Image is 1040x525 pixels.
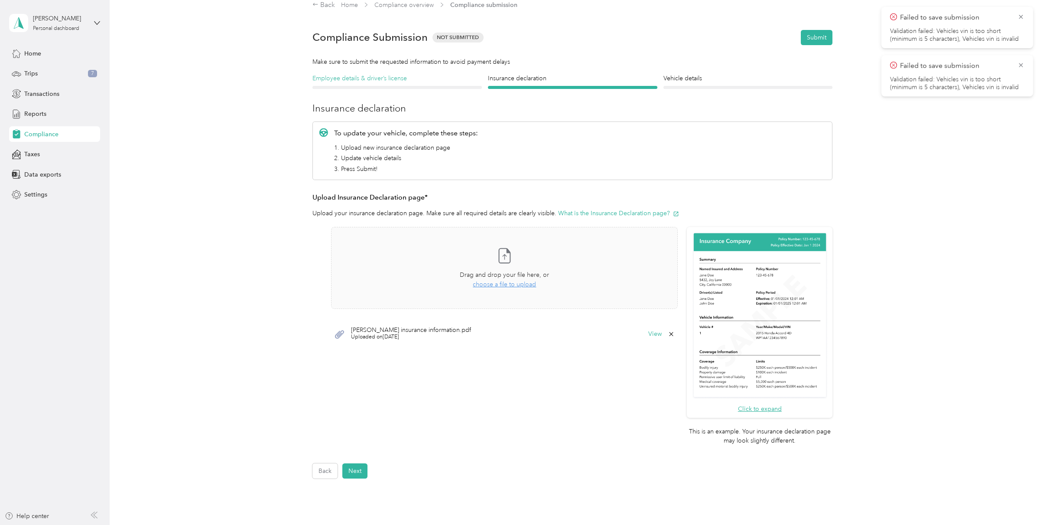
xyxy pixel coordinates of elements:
[24,170,61,179] span: Data exports
[558,209,679,218] button: What is the Insurance Declaration page?
[312,57,832,66] div: Make sure to submit the requested information to avoid payment delays
[24,109,46,118] span: Reports
[738,404,782,413] button: Click to expand
[334,143,478,152] li: 1. Upload new insurance declaration page
[312,209,832,218] p: Upload your insurance declaration page. Make sure all required details are clearly visible.
[341,1,358,9] a: Home
[312,192,832,203] h3: Upload Insurance Declaration page*
[88,70,97,78] span: 7
[663,74,833,83] h4: Vehicle details
[312,74,482,83] h4: Employee details & driver’s license
[24,130,58,139] span: Compliance
[488,74,657,83] h4: Insurance declaration
[374,1,434,9] a: Compliance overview
[473,281,536,288] span: choose a file to upload
[312,31,428,43] h1: Compliance Submission
[648,331,662,337] button: View
[312,101,832,115] h3: Insurance declaration
[334,128,478,138] p: To update your vehicle, complete these steps:
[312,463,338,479] button: Back
[991,476,1040,525] iframe: Everlance-gr Chat Button Frame
[33,14,87,23] div: [PERSON_NAME]
[801,30,832,45] button: Submit
[334,164,478,174] li: 3. Press Submit!
[24,89,59,98] span: Transactions
[24,190,47,199] span: Settings
[334,154,478,163] li: 2. Update vehicle details
[460,271,549,279] span: Drag and drop your file here, or
[351,333,471,341] span: Uploaded on [DATE]
[890,75,1024,91] li: Validation failed: Vehicles vin is too short (minimum is 5 characters), Vehicles vin is invalid
[687,427,832,445] p: This is an example. Your insurance declaration page may look slightly different.
[24,69,38,78] span: Trips
[692,232,828,400] img: Sample insurance declaration
[890,27,1024,43] li: Validation failed: Vehicles vin is too short (minimum is 5 characters), Vehicles vin is invalid
[900,12,1011,23] p: Failed to save submission
[33,26,79,31] div: Personal dashboard
[24,49,41,58] span: Home
[900,60,1011,71] p: Failed to save submission
[331,227,677,308] span: Drag and drop your file here, orchoose a file to upload
[24,150,40,159] span: Taxes
[5,512,49,521] button: Help center
[342,463,367,479] button: Next
[432,33,484,43] span: Not Submitted
[450,0,517,10] span: Compliance submission
[351,327,471,333] span: [PERSON_NAME] insurance information.pdf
